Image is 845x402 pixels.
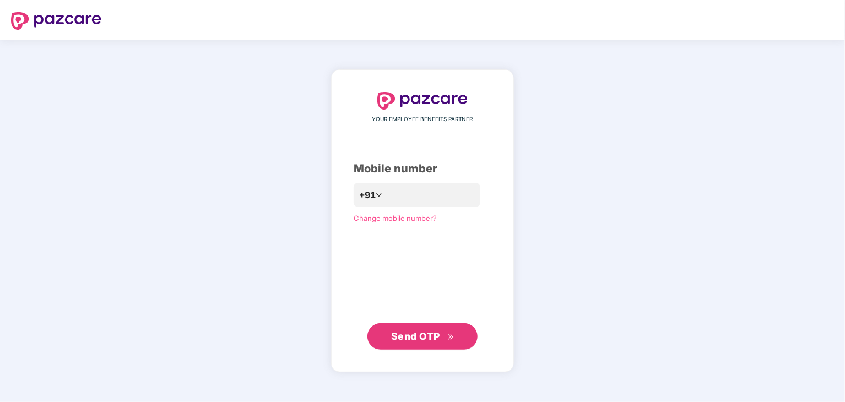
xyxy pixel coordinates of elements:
[354,160,491,177] div: Mobile number
[376,192,382,198] span: down
[391,330,440,342] span: Send OTP
[354,214,437,222] a: Change mobile number?
[359,188,376,202] span: +91
[447,334,454,341] span: double-right
[377,92,468,110] img: logo
[367,323,478,350] button: Send OTPdouble-right
[11,12,101,30] img: logo
[372,115,473,124] span: YOUR EMPLOYEE BENEFITS PARTNER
